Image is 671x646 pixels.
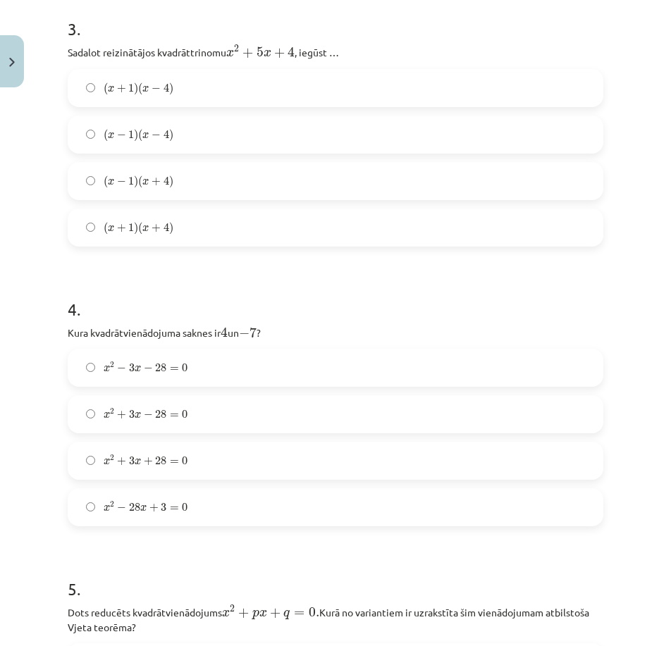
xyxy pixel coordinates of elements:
span: + [117,224,126,232]
span: 28 [155,364,166,372]
span: − [239,328,250,338]
span: + [242,48,253,58]
span: 2 [234,45,239,52]
span: − [144,411,153,419]
span: 7 [250,327,257,337]
img: icon-close-lesson-0947bae3869378f0d4975bcd49f059093ad1ed9edebbc8119c70593378902aed.svg [9,58,15,67]
span: 2 [110,502,114,508]
span: 28 [155,456,166,465]
span: 28 [129,503,140,511]
span: 4 [288,46,295,57]
span: 2 [230,605,235,612]
span: = [170,507,179,511]
span: x [104,505,110,511]
span: x [142,86,149,92]
span: ) [134,222,138,235]
span: 0 [182,503,187,511]
p: Sadalot reizinātājos kvadrāttrinomu , iegūst … [68,42,603,60]
span: p [252,610,259,619]
span: = [170,414,179,418]
span: x [108,86,114,92]
span: ) [169,222,173,235]
span: = [170,460,179,464]
span: + [144,457,153,466]
span: 4 [164,223,169,232]
span: 4 [164,177,169,185]
span: 0 [182,456,187,465]
span: 0. [309,607,319,617]
p: Dots reducēts kvadrātvienādojums Kurā no variantiem ir uzrakstīta šim vienādojumam atbilstoša Vje... [68,602,603,635]
span: 1 [128,177,134,185]
span: ) [169,129,173,142]
span: x [259,610,267,617]
span: x [135,459,141,465]
span: + [152,224,161,232]
span: + [152,178,161,186]
span: + [117,85,126,93]
span: q [283,610,290,619]
span: 1 [128,130,134,139]
span: ( [104,129,108,142]
span: x [264,50,271,57]
span: ) [169,82,173,95]
span: ) [134,129,138,142]
span: ( [104,82,108,95]
span: 3 [129,364,135,372]
span: 2 [110,362,114,368]
span: 2 [110,409,114,415]
span: x [104,459,110,465]
span: = [294,611,304,616]
span: x [108,225,114,232]
h1: 5 . [68,554,603,598]
span: 0 [182,410,187,418]
span: − [117,178,126,186]
span: ( [104,175,108,188]
span: ) [134,82,138,95]
span: + [270,608,281,618]
span: x [135,412,141,418]
span: 5 [257,47,264,57]
span: + [274,48,285,58]
span: 1 [128,223,134,232]
span: − [117,131,126,139]
span: 0 [182,364,187,372]
span: 3 [129,410,135,418]
span: ( [104,222,108,235]
span: 4 [221,327,228,337]
span: 1 [128,84,134,92]
span: ) [134,175,138,188]
span: x [108,132,114,139]
span: x [142,132,149,139]
span: − [152,131,161,139]
span: 2 [110,455,114,461]
span: 4 [164,84,169,92]
span: + [117,457,126,466]
span: x [108,179,114,185]
span: 3 [129,456,135,465]
span: + [117,411,126,419]
span: x [142,225,149,232]
span: x [104,412,110,418]
span: x [140,505,147,511]
span: ) [169,175,173,188]
span: ( [138,175,142,188]
span: − [117,504,126,512]
span: x [135,366,141,372]
span: x [142,179,149,185]
span: x [226,50,234,57]
span: x [104,366,110,372]
span: + [149,504,159,512]
span: ( [138,82,142,95]
span: − [117,364,126,373]
span: = [170,367,179,371]
span: 28 [155,410,166,418]
span: ( [138,222,142,235]
span: − [152,85,161,93]
h1: 4 . [68,275,603,318]
p: Kura kvadrātvienādojuma saknes ir un ? [68,323,603,340]
span: ( [138,129,142,142]
span: 4 [164,130,169,139]
span: 3 [161,503,166,511]
span: x [222,610,230,617]
span: − [144,364,153,373]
